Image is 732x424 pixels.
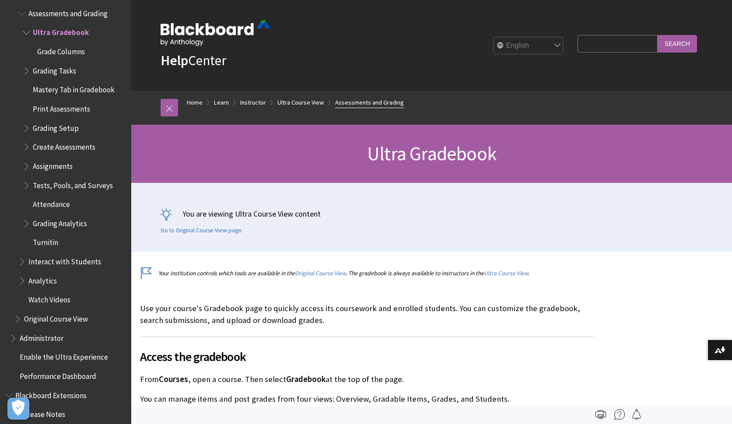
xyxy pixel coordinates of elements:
span: Blackboard Extensions [15,388,87,400]
span: Watch Videos [28,293,70,305]
span: Assessments and Grading [28,6,108,18]
a: Ultra Course View [277,97,324,108]
span: Courses [159,374,188,384]
span: Release Notes [20,407,65,419]
img: Blackboard by Anthology [161,21,270,46]
span: Grading Analytics [33,216,87,228]
span: Assignments [33,159,73,171]
span: Print Assessments [33,102,90,113]
select: Site Language Selector [494,37,564,55]
p: You are viewing Ultra Course View content [161,208,703,219]
img: Print [595,409,606,420]
button: Open Preferences [7,398,29,420]
span: Enable the Ultra Experience [20,350,108,362]
img: Follow this page [631,409,642,420]
a: Learn [214,97,229,108]
span: Turnitin [33,235,58,247]
span: Analytics [28,273,57,285]
span: Mastery Tab in Gradebook [33,83,115,95]
a: HelpCenter [161,52,226,69]
span: Interact with Students [28,254,101,266]
span: Ultra Gradebook [367,141,496,165]
a: Original Course View [295,270,346,277]
a: Instructor [240,97,266,108]
a: Assessments and Grading [335,97,404,108]
span: Grading Setup [33,121,79,133]
span: Gradebook [286,374,326,384]
span: Access the gradebook [140,347,594,366]
span: Grade Columns [37,44,85,56]
p: From , open a course. Then select at the top of the page. [140,374,594,385]
a: Home [187,97,203,108]
a: Go to Original Course View page. [161,227,243,235]
span: Tests, Pools, and Surveys [33,178,113,190]
span: Ultra Gradebook [33,25,89,37]
input: Search [658,35,697,52]
span: Original Course View [24,312,88,323]
p: Use your course's Gradebook page to quickly access its coursework and enrolled students. You can ... [140,303,594,326]
a: Ultra Course View [484,270,528,277]
span: Grading Tasks [33,63,76,75]
span: Attendance [33,197,70,209]
img: More help [614,409,625,420]
span: Create Assessments [33,140,95,151]
p: Your institution controls which tools are available in the . The gradebook is always available to... [140,269,594,277]
span: Performance Dashboard [20,369,96,381]
span: Administrator [20,331,63,343]
p: You can manage items and post grades from four views: Overview, Gradable Items, Grades, and Stude... [140,393,594,405]
strong: Help [161,52,188,69]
